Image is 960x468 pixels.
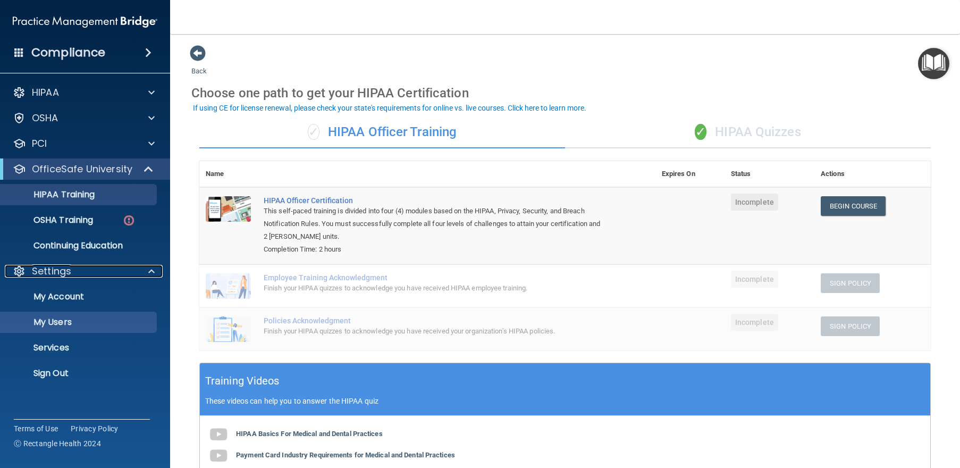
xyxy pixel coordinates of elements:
[821,273,880,293] button: Sign Policy
[14,438,101,449] span: Ⓒ Rectangle Health 2024
[122,214,136,227] img: danger-circle.6113f641.png
[13,112,155,124] a: OSHA
[199,116,565,148] div: HIPAA Officer Training
[264,316,602,325] div: Policies Acknowledgment
[821,316,880,336] button: Sign Policy
[71,423,119,434] a: Privacy Policy
[731,314,778,331] span: Incomplete
[236,451,455,459] b: Payment Card Industry Requirements for Medical and Dental Practices
[264,325,602,338] div: Finish your HIPAA quizzes to acknowledge you have received your organization’s HIPAA policies.
[13,86,155,99] a: HIPAA
[32,112,58,124] p: OSHA
[308,124,319,140] span: ✓
[565,116,931,148] div: HIPAA Quizzes
[13,163,154,175] a: OfficeSafe University
[31,45,105,60] h4: Compliance
[7,342,152,353] p: Services
[264,243,602,256] div: Completion Time: 2 hours
[32,137,47,150] p: PCI
[7,240,152,251] p: Continuing Education
[199,161,257,187] th: Name
[918,48,949,79] button: Open Resource Center
[821,196,886,216] a: Begin Course
[205,397,925,405] p: These videos can help you to answer the HIPAA quiz
[7,368,152,379] p: Sign Out
[731,194,778,211] span: Incomplete
[208,445,229,466] img: gray_youtube_icon.38fcd6cc.png
[731,271,778,288] span: Incomplete
[7,189,95,200] p: HIPAA Training
[236,430,383,438] b: HIPAA Basics For Medical and Dental Practices
[695,124,706,140] span: ✓
[32,163,132,175] p: OfficeSafe University
[191,54,207,75] a: Back
[13,265,155,278] a: Settings
[13,11,157,32] img: PMB logo
[264,273,602,282] div: Employee Training Acknowledgment
[14,423,58,434] a: Terms of Use
[191,78,939,108] div: Choose one path to get your HIPAA Certification
[32,86,59,99] p: HIPAA
[32,265,71,278] p: Settings
[7,317,152,328] p: My Users
[655,161,725,187] th: Expires On
[7,291,152,302] p: My Account
[725,161,814,187] th: Status
[193,104,586,112] div: If using CE for license renewal, please check your state's requirements for online vs. live cours...
[264,282,602,295] div: Finish your HIPAA quizzes to acknowledge you have received HIPAA employee training.
[814,161,931,187] th: Actions
[13,137,155,150] a: PCI
[191,103,588,113] button: If using CE for license renewal, please check your state's requirements for online vs. live cours...
[264,205,602,243] div: This self-paced training is divided into four (4) modules based on the HIPAA, Privacy, Security, ...
[264,196,602,205] a: HIPAA Officer Certification
[205,372,280,390] h5: Training Videos
[776,392,947,435] iframe: Drift Widget Chat Controller
[7,215,93,225] p: OSHA Training
[208,424,229,445] img: gray_youtube_icon.38fcd6cc.png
